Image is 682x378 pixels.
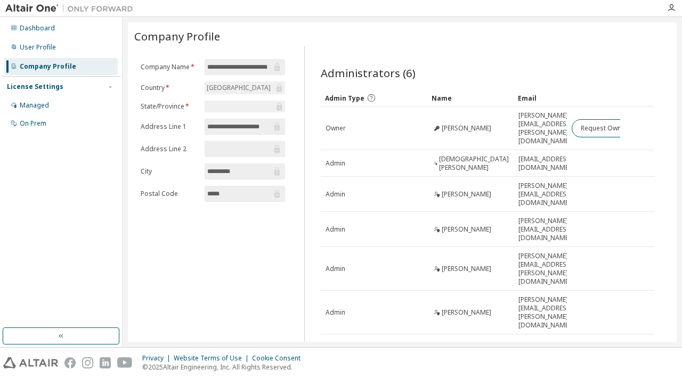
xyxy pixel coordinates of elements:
[326,190,345,199] span: Admin
[205,81,285,94] div: [GEOGRAPHIC_DATA]
[82,357,93,368] img: instagram.svg
[252,354,307,363] div: Cookie Consent
[448,342,518,356] span: Items per page
[141,190,198,198] label: Postal Code
[20,101,49,110] div: Managed
[141,102,198,111] label: State/Province
[442,190,491,199] span: [PERSON_NAME]
[134,29,220,44] span: Company Profile
[20,62,76,71] div: Company Profile
[142,363,307,372] p: © 2025 Altair Engineering, Inc. All Rights Reserved.
[326,265,345,273] span: Admin
[7,83,63,91] div: License Settings
[518,111,572,145] span: [PERSON_NAME][EMAIL_ADDRESS][PERSON_NAME][DOMAIN_NAME]
[326,308,345,317] span: Admin
[141,167,198,176] label: City
[142,354,174,363] div: Privacy
[141,145,198,153] label: Address Line 2
[321,65,416,80] span: Administrators (6)
[326,159,345,168] span: Admin
[432,89,510,106] div: Name
[141,63,198,71] label: Company Name
[442,225,491,234] span: [PERSON_NAME]
[572,119,662,137] button: Request Owner Change
[205,82,272,94] div: [GEOGRAPHIC_DATA]
[326,225,345,234] span: Admin
[141,122,198,131] label: Address Line 1
[528,342,579,356] span: Page n.
[439,155,509,172] span: [DEMOGRAPHIC_DATA][PERSON_NAME]
[518,155,572,172] span: [EMAIL_ADDRESS][DOMAIN_NAME]
[518,217,572,242] span: [PERSON_NAME][EMAIL_ADDRESS][DOMAIN_NAME]
[3,357,58,368] img: altair_logo.svg
[518,252,572,286] span: [PERSON_NAME][EMAIL_ADDRESS][PERSON_NAME][DOMAIN_NAME]
[442,124,491,133] span: [PERSON_NAME]
[20,24,55,32] div: Dashboard
[20,43,56,52] div: User Profile
[64,357,76,368] img: facebook.svg
[518,182,572,207] span: [PERSON_NAME][EMAIL_ADDRESS][DOMAIN_NAME]
[442,308,491,317] span: [PERSON_NAME]
[117,357,133,368] img: youtube.svg
[325,94,364,103] span: Admin Type
[518,295,572,330] span: [PERSON_NAME][EMAIL_ADDRESS][PERSON_NAME][DOMAIN_NAME]
[141,84,198,92] label: Country
[442,265,491,273] span: [PERSON_NAME]
[100,357,111,368] img: linkedin.svg
[174,354,252,363] div: Website Terms of Use
[5,3,139,14] img: Altair One
[326,124,346,133] span: Owner
[518,89,563,106] div: Email
[20,119,46,128] div: On Prem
